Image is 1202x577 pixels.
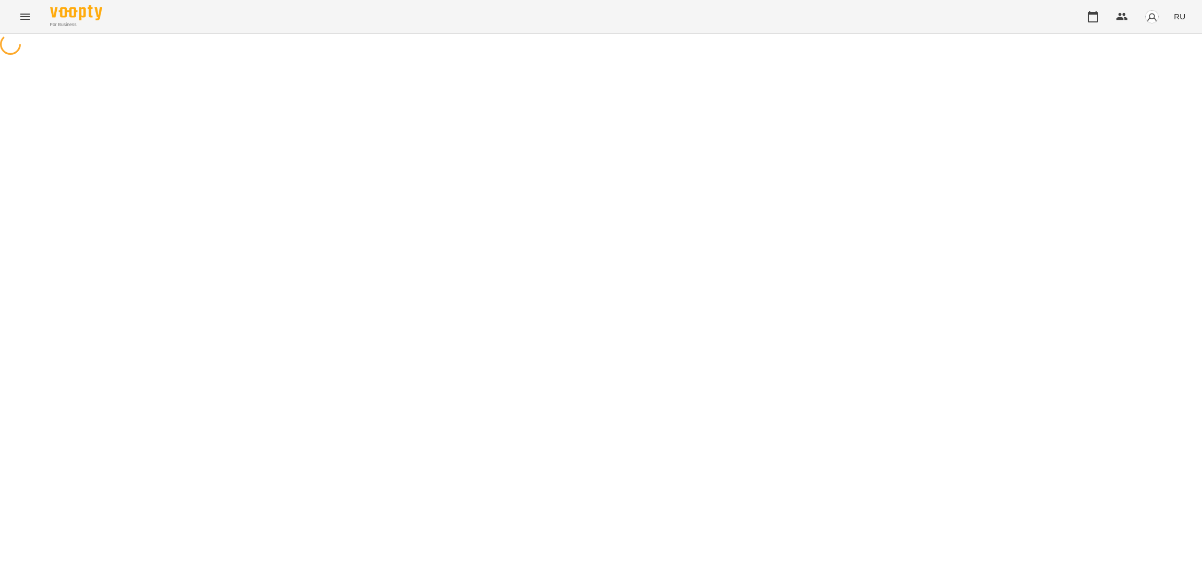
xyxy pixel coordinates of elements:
span: RU [1174,11,1185,22]
img: Voopty Logo [50,5,102,20]
img: avatar_s.png [1145,9,1159,24]
button: RU [1170,7,1189,26]
button: Menu [13,4,38,29]
span: For Business [50,21,102,28]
